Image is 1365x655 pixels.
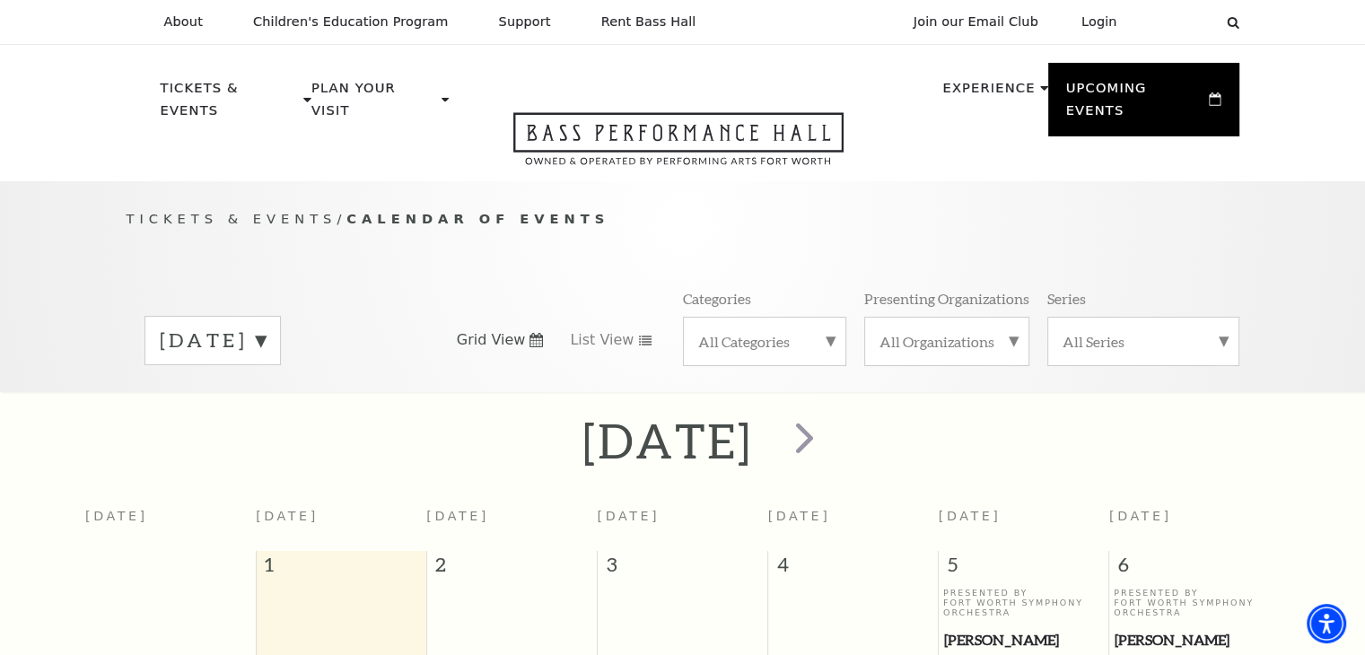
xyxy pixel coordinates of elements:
[570,330,634,350] span: List View
[1109,509,1172,523] span: [DATE]
[864,289,1029,308] p: Presenting Organizations
[257,551,426,587] span: 1
[127,211,337,226] span: Tickets & Events
[346,211,609,226] span: Calendar of Events
[127,208,1239,231] p: /
[942,77,1035,109] p: Experience
[698,332,831,351] label: All Categories
[1109,551,1280,587] span: 6
[256,509,319,523] span: [DATE]
[1307,604,1346,643] div: Accessibility Menu
[582,412,752,469] h2: [DATE]
[939,509,1002,523] span: [DATE]
[1063,332,1224,351] label: All Series
[879,332,1014,351] label: All Organizations
[457,330,526,350] span: Grid View
[426,509,489,523] span: [DATE]
[499,14,551,30] p: Support
[601,14,696,30] p: Rent Bass Hall
[598,551,767,587] span: 3
[427,551,597,587] span: 2
[253,14,449,30] p: Children's Education Program
[164,14,203,30] p: About
[768,551,938,587] span: 4
[85,498,256,551] th: [DATE]
[769,409,835,473] button: next
[1146,13,1210,31] select: Select:
[311,77,437,132] p: Plan Your Visit
[1047,289,1086,308] p: Series
[939,551,1108,587] span: 5
[683,289,751,308] p: Categories
[943,588,1105,618] p: Presented By Fort Worth Symphony Orchestra
[1066,77,1205,132] p: Upcoming Events
[1114,588,1275,618] p: Presented By Fort Worth Symphony Orchestra
[161,77,300,132] p: Tickets & Events
[597,509,660,523] span: [DATE]
[449,112,908,181] a: Open this option
[160,327,266,354] label: [DATE]
[768,509,831,523] span: [DATE]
